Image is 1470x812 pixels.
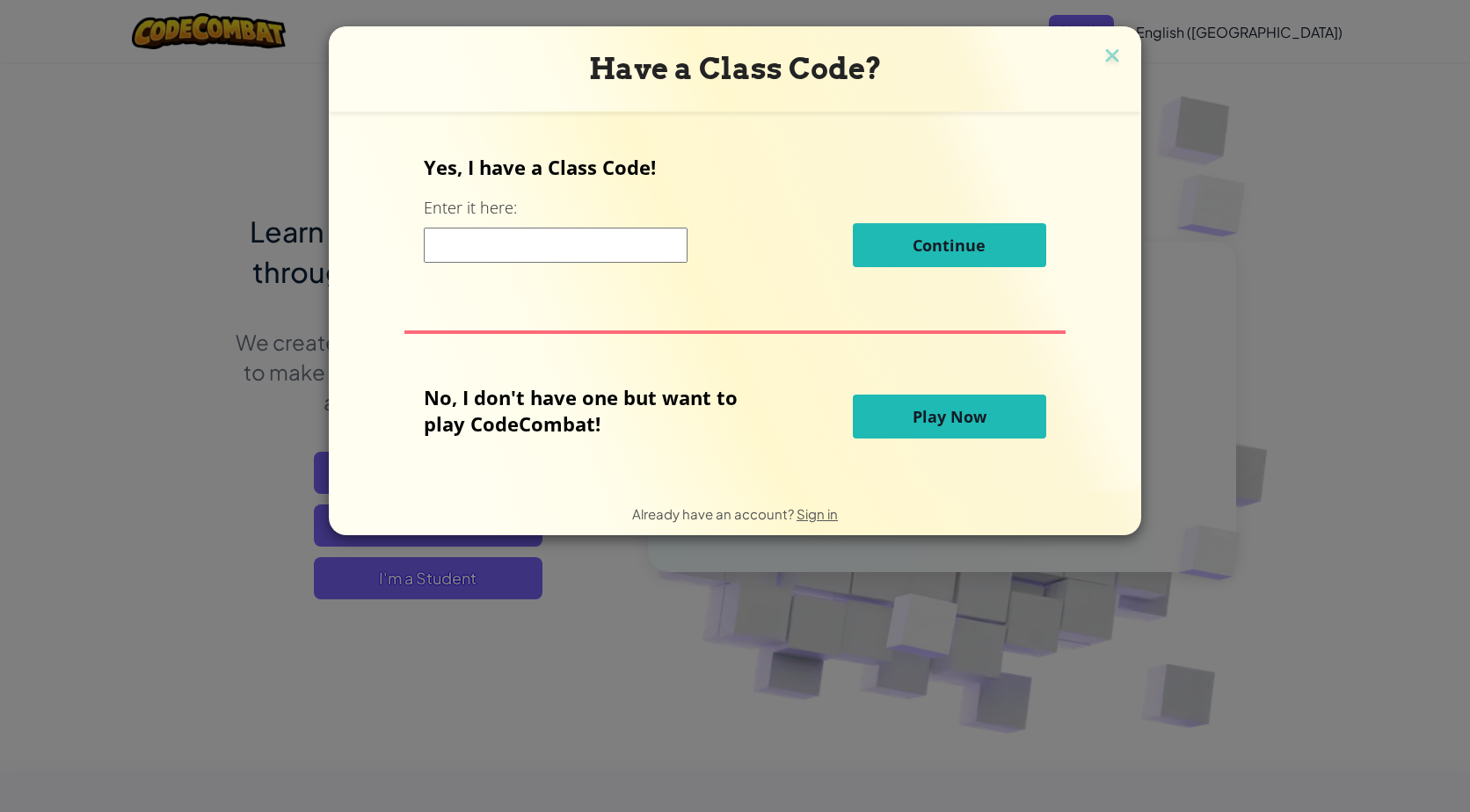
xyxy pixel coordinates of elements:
[424,384,764,437] p: No, I don't have one but want to play CodeCombat!
[1101,44,1124,70] img: close icon
[797,505,838,522] a: Sign in
[589,51,882,86] span: Have a Class Code?
[424,197,517,219] label: Enter it here:
[913,406,986,427] span: Play Now
[853,395,1046,439] button: Play Now
[424,154,1045,180] p: Yes, I have a Class Code!
[913,235,986,256] span: Continue
[853,223,1046,267] button: Continue
[632,505,797,522] span: Already have an account?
